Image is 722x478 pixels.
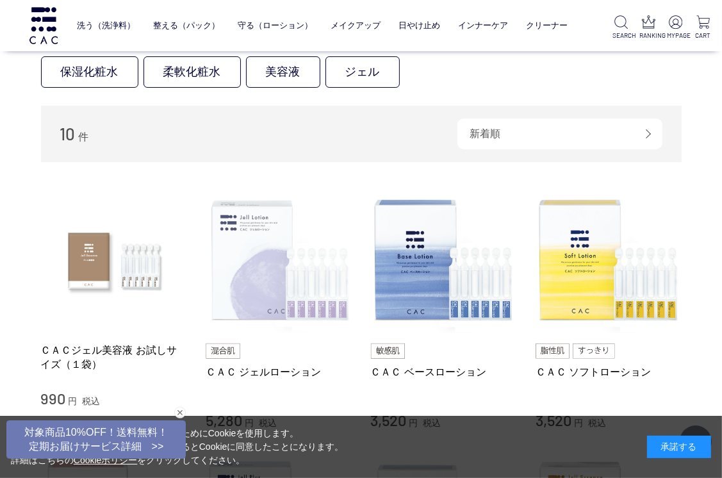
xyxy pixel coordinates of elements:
[457,119,662,149] div: 新着順
[371,411,407,429] span: 3,520
[246,56,320,88] a: 美容液
[612,31,630,40] p: SEARCH
[41,389,66,408] span: 990
[206,365,352,379] a: ＣＡＣ ジェルローション
[640,31,657,40] p: RANKING
[78,131,88,142] span: 件
[371,365,517,379] a: ＣＡＣ ベースローション
[206,188,352,334] img: ＣＡＣ ジェルローション
[28,7,60,44] img: logo
[458,12,508,40] a: インナーケア
[667,31,684,40] p: MYPAGE
[398,12,440,40] a: 日やけ止め
[536,411,571,429] span: 3,520
[238,12,313,40] a: 守る（ローション）
[371,188,517,334] img: ＣＡＣ ベースローション
[41,188,187,334] img: ＣＡＣジェル美容液 お試しサイズ（１袋）
[206,343,240,359] img: 混合肌
[647,436,711,458] div: 承諾する
[82,396,100,406] span: 税込
[325,56,400,88] a: ジェル
[60,124,76,144] span: 10
[612,15,630,40] a: SEARCH
[77,12,135,40] a: 洗う（洗浄料）
[331,12,381,40] a: メイクアップ
[536,343,570,359] img: 脂性肌
[41,343,187,371] a: ＣＡＣジェル美容液 お試しサイズ（１袋）
[153,12,220,40] a: 整える（パック）
[206,411,242,429] span: 5,280
[536,365,682,379] a: ＣＡＣ ソフトローション
[640,15,657,40] a: RANKING
[526,12,568,40] a: クリーナー
[41,56,138,88] a: 保湿化粧水
[144,56,241,88] a: 柔軟化粧水
[68,396,77,406] span: 円
[536,188,682,334] img: ＣＡＣ ソフトローション
[694,15,712,40] a: CART
[694,31,712,40] p: CART
[371,343,406,359] img: 敏感肌
[667,15,684,40] a: MYPAGE
[573,343,615,359] img: すっきり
